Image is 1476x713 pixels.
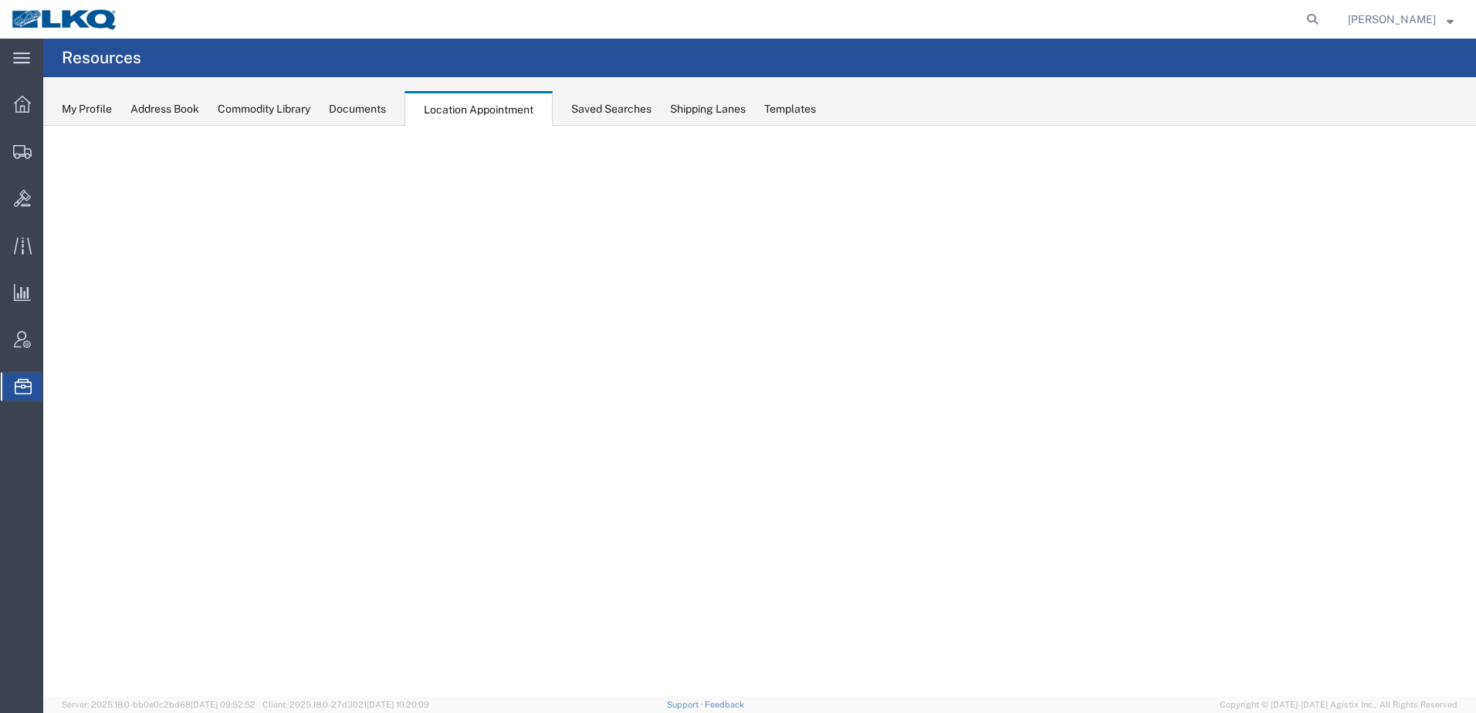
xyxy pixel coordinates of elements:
[218,101,310,117] div: Commodity Library
[1348,11,1436,28] span: Brian Schmidt
[1220,698,1457,711] span: Copyright © [DATE]-[DATE] Agistix Inc., All Rights Reserved
[764,101,816,117] div: Templates
[705,700,744,709] a: Feedback
[43,126,1476,697] iframe: FS Legacy Container
[329,101,386,117] div: Documents
[670,101,746,117] div: Shipping Lanes
[11,8,119,31] img: logo
[62,700,256,709] span: Server: 2025.18.0-bb0e0c2bd68
[405,91,553,127] div: Location Appointment
[262,700,429,709] span: Client: 2025.18.0-27d3021
[62,101,112,117] div: My Profile
[130,101,199,117] div: Address Book
[191,700,256,709] span: [DATE] 09:52:52
[1347,10,1454,29] button: [PERSON_NAME]
[62,39,141,77] h4: Resources
[667,700,706,709] a: Support
[571,101,652,117] div: Saved Searches
[367,700,429,709] span: [DATE] 10:20:09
